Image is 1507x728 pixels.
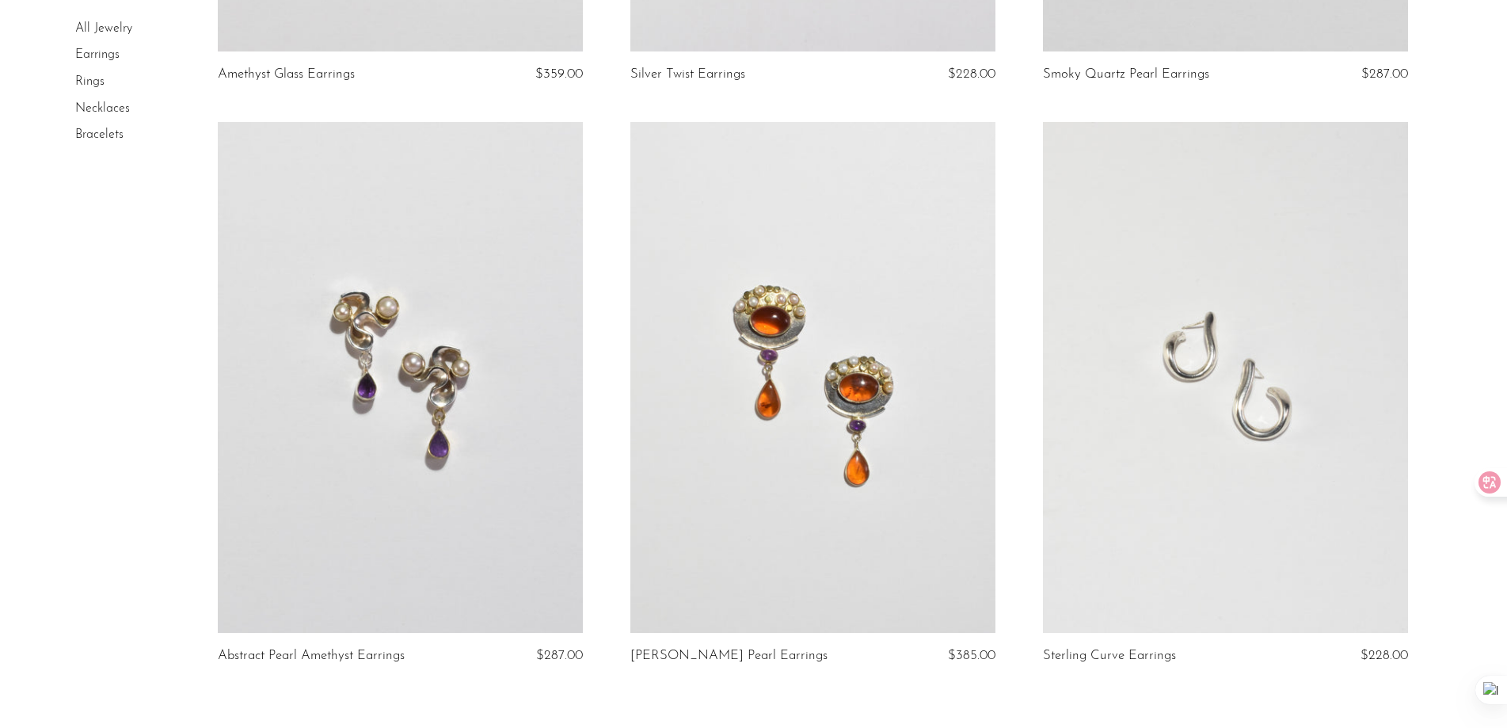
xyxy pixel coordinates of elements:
[75,128,124,141] a: Bracelets
[75,75,105,88] a: Rings
[1360,649,1408,662] span: $228.00
[948,649,995,662] span: $385.00
[75,22,132,35] a: All Jewelry
[630,649,828,663] a: [PERSON_NAME] Pearl Earrings
[1361,67,1408,81] span: $287.00
[218,649,405,663] a: Abstract Pearl Amethyst Earrings
[75,102,130,115] a: Necklaces
[75,49,120,62] a: Earrings
[948,67,995,81] span: $228.00
[536,649,583,662] span: $287.00
[1043,67,1209,82] a: Smoky Quartz Pearl Earrings
[218,67,355,82] a: Amethyst Glass Earrings
[1043,649,1176,663] a: Sterling Curve Earrings
[535,67,583,81] span: $359.00
[630,67,745,82] a: Silver Twist Earrings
